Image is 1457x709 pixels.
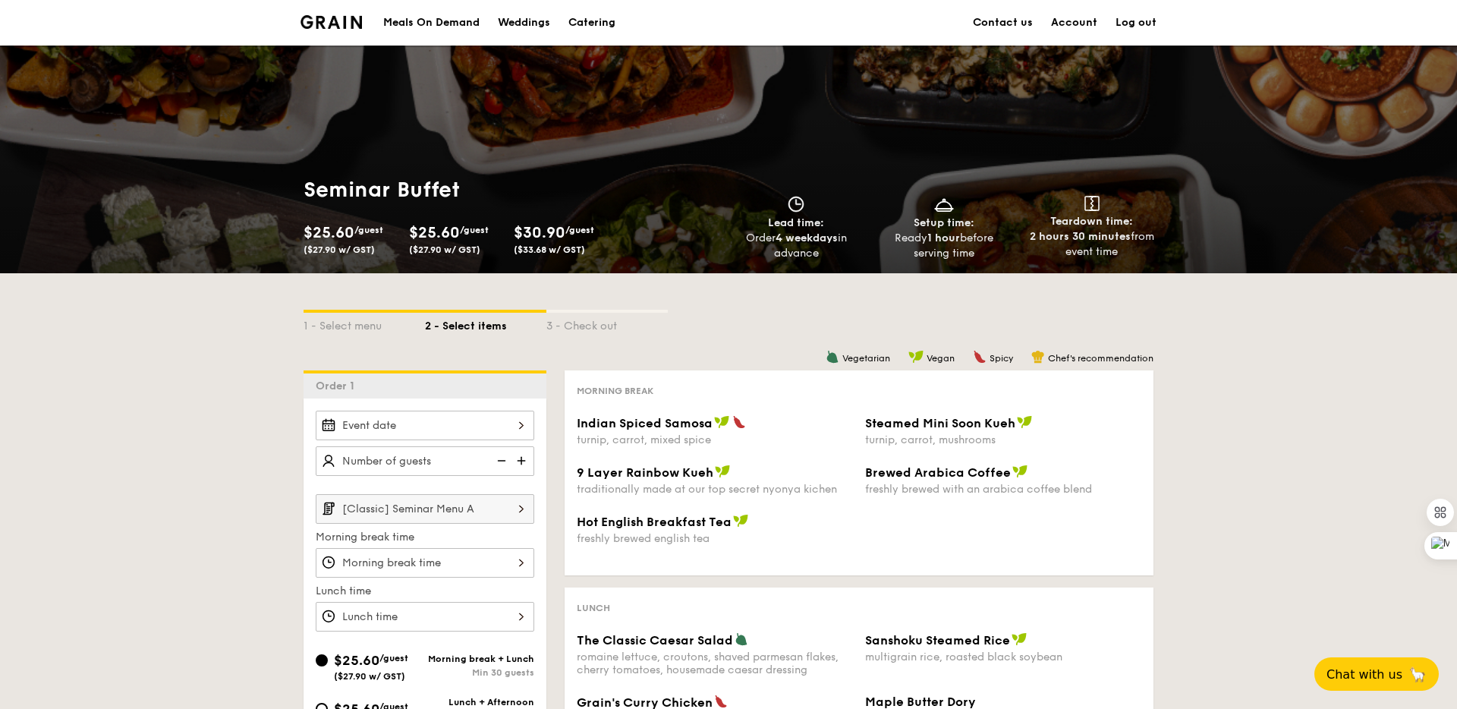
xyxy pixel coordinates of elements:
[577,532,853,545] div: freshly brewed english tea
[1050,215,1133,228] span: Teardown time:
[316,584,534,599] label: Lunch time
[304,313,425,334] div: 1 - Select menu
[865,465,1011,480] span: Brewed Arabica Coffee
[379,653,408,663] span: /guest
[334,652,379,669] span: $25.60
[489,446,511,475] img: icon-reduce.1d2dbef1.svg
[577,386,653,396] span: Morning break
[316,411,534,440] input: Event date
[577,483,853,496] div: traditionally made at our top secret nyonya kichen
[301,15,362,29] a: Logotype
[425,667,534,678] div: Min 30 guests
[577,651,853,676] div: romaine lettuce, croutons, shaved parmesan flakes, cherry tomatoes, housemade caesar dressing
[865,633,1010,648] span: Sanshoku Steamed Rice
[927,353,955,364] span: Vegan
[990,353,1013,364] span: Spicy
[865,433,1141,446] div: turnip, carrot, mushrooms
[1031,350,1045,364] img: icon-chef-hat.a58ddaea.svg
[304,224,354,242] span: $25.60
[304,176,607,203] h1: Seminar Buffet
[301,15,362,29] img: Grain
[1048,353,1153,364] span: Chef's recommendation
[1024,229,1160,260] div: from event time
[826,350,839,364] img: icon-vegetarian.fe4039eb.svg
[577,515,732,529] span: Hot English Breakfast Tea
[508,494,534,523] img: icon-chevron-right.3c0dfbd6.svg
[316,602,534,632] input: Lunch time
[1012,465,1027,478] img: icon-vegan.f8ff3823.svg
[316,446,534,476] input: Number of guests
[714,695,728,708] img: icon-spicy.37a8142b.svg
[577,465,713,480] span: 9 Layer Rainbow Kueh
[565,225,594,235] span: /guest
[316,654,328,666] input: $25.60/guest($27.90 w/ GST)Morning break + LunchMin 30 guests
[354,225,383,235] span: /guest
[316,530,534,545] label: Morning break time
[768,216,824,229] span: Lead time:
[733,514,748,528] img: icon-vegan.f8ff3823.svg
[577,416,713,430] span: Indian Spiced Samosa
[973,350,987,364] img: icon-spicy.37a8142b.svg
[865,483,1141,496] div: freshly brewed with an arabica coffee blend
[1030,230,1131,243] strong: 2 hours 30 minutes
[865,416,1015,430] span: Steamed Mini Soon Kueh
[316,548,534,578] input: Morning break time
[865,651,1141,663] div: multigrain rice, roasted black soybean
[546,313,668,334] div: 3 - Check out
[1314,657,1439,691] button: Chat with us🦙
[1084,196,1100,211] img: icon-teardown.65201eee.svg
[514,224,565,242] span: $30.90
[334,671,405,682] span: ($27.90 w/ GST)
[714,415,729,429] img: icon-vegan.f8ff3823.svg
[933,196,955,213] img: icon-dish.430c3a2e.svg
[1017,415,1032,429] img: icon-vegan.f8ff3823.svg
[785,196,807,213] img: icon-clock.2db775ea.svg
[577,633,733,648] span: The Classic Caesar Salad
[409,224,460,242] span: $25.60
[511,446,534,475] img: icon-add.58712e84.svg
[914,216,974,229] span: Setup time:
[776,232,838,244] strong: 4 weekdays
[735,632,748,646] img: icon-vegetarian.fe4039eb.svg
[715,465,730,478] img: icon-vegan.f8ff3823.svg
[425,654,534,664] div: Morning break + Lunch
[460,225,489,235] span: /guest
[577,603,610,613] span: Lunch
[728,231,864,261] div: Order in advance
[876,231,1012,261] div: Ready before serving time
[514,244,585,255] span: ($33.68 w/ GST)
[577,433,853,446] div: turnip, carrot, mixed spice
[409,244,480,255] span: ($27.90 w/ GST)
[1408,666,1427,683] span: 🦙
[316,380,360,392] span: Order 1
[842,353,890,364] span: Vegetarian
[304,244,375,255] span: ($27.90 w/ GST)
[908,350,924,364] img: icon-vegan.f8ff3823.svg
[732,415,746,429] img: icon-spicy.37a8142b.svg
[1012,632,1027,646] img: icon-vegan.f8ff3823.svg
[425,313,546,334] div: 2 - Select items
[927,232,960,244] strong: 1 hour
[865,695,976,709] span: Maple Butter Dory
[1326,667,1402,682] span: Chat with us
